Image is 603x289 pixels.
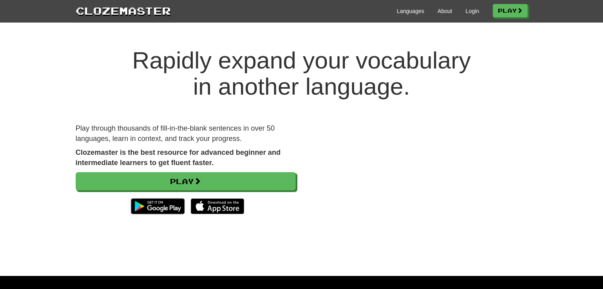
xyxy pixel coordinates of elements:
a: Play [493,4,528,17]
img: Download_on_the_App_Store_Badge_US-UK_135x40-25178aeef6eb6b83b96f5f2d004eda3bffbb37122de64afbaef7... [191,198,244,214]
a: About [438,7,452,15]
strong: Clozemaster is the best resource for advanced beginner and intermediate learners to get fluent fa... [76,148,281,167]
a: Play [76,172,296,190]
img: Get it on Google Play [127,194,188,218]
a: Clozemaster [76,3,171,18]
a: Login [465,7,479,15]
a: Languages [397,7,424,15]
p: Play through thousands of fill-in-the-blank sentences in over 50 languages, learn in context, and... [76,124,296,144]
